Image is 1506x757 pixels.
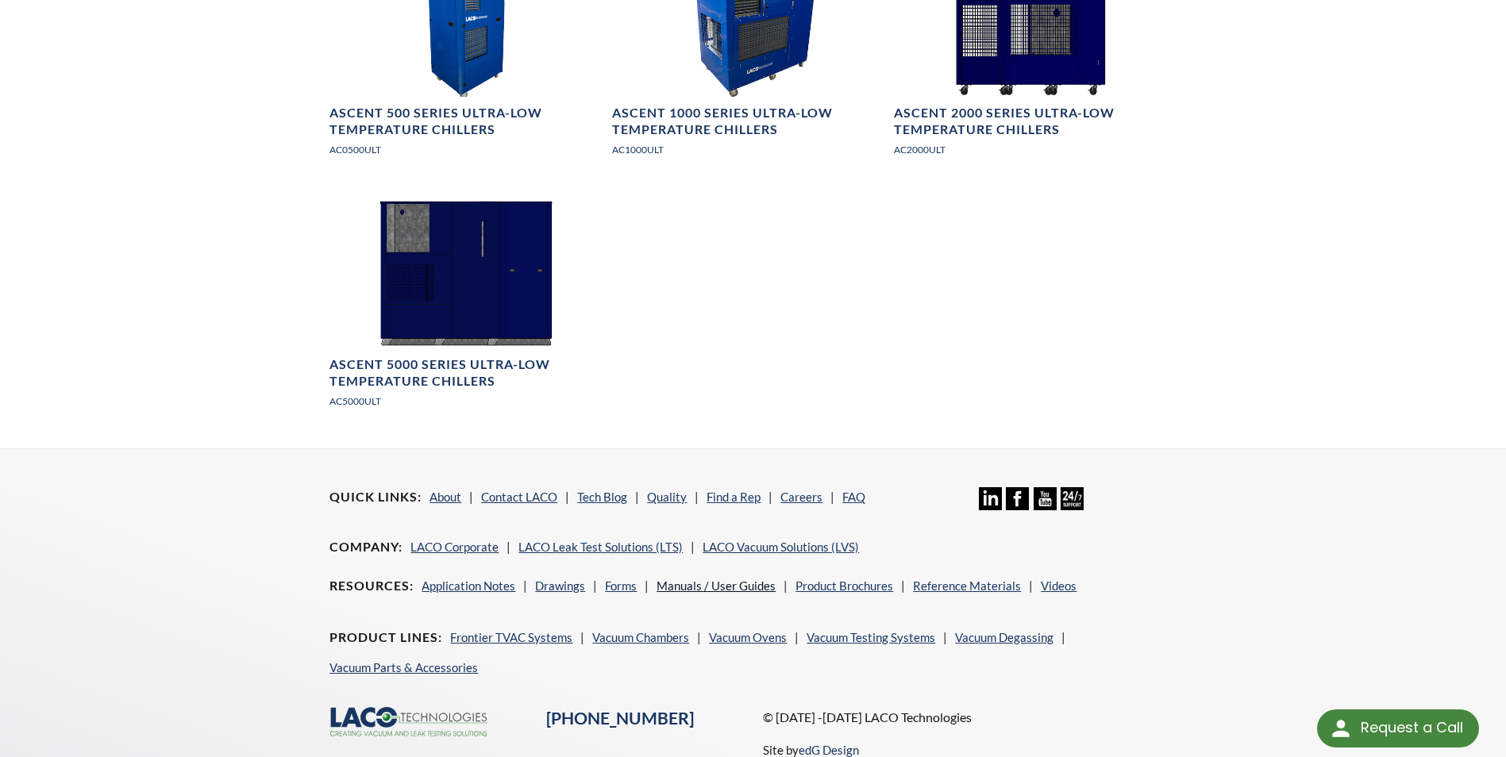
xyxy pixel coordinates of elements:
a: Vacuum Ovens [709,630,787,644]
a: Quality [647,490,687,504]
a: Vacuum Parts & Accessories [329,660,478,674]
a: Ascent Chiller 5000 Series 1Ascent 5000 Series Ultra-Low Temperature ChillersAC5000ULT [329,196,602,422]
a: Careers [780,490,822,504]
a: FAQ [842,490,865,504]
a: Videos [1041,578,1077,593]
h4: Ascent 2000 Series Ultra-Low Temperature Chillers [894,105,1166,138]
a: Vacuum Testing Systems [807,630,935,644]
p: AC5000ULT [329,394,602,409]
a: Manuals / User Guides [657,578,776,593]
a: LACO Leak Test Solutions (LTS) [518,540,683,554]
a: Find a Rep [707,490,761,504]
a: Frontier TVAC Systems [450,630,572,644]
a: Product Brochures [795,578,893,593]
a: About [429,490,461,504]
div: Request a Call [1361,709,1463,746]
a: Forms [605,578,637,593]
h4: Ascent 5000 Series Ultra-Low Temperature Chillers [329,356,602,390]
h4: Quick Links [329,489,422,505]
a: Tech Blog [577,490,627,504]
a: edG Design [799,743,859,757]
img: round button [1328,716,1354,741]
a: [PHONE_NUMBER] [546,708,694,728]
h4: Company [329,539,402,555]
a: Reference Materials [913,578,1021,593]
p: AC2000ULT [894,142,1166,157]
a: Contact LACO [481,490,557,504]
h4: Ascent 1000 Series Ultra-Low Temperature Chillers [612,105,884,138]
a: Vacuum Chambers [592,630,689,644]
a: Application Notes [422,578,515,593]
a: LACO Corporate [410,540,499,554]
p: © [DATE] -[DATE] LACO Technologies [763,707,1177,728]
div: Request a Call [1317,709,1479,747]
img: 24/7 Support Icon [1061,487,1084,510]
a: 24/7 Support [1061,498,1084,513]
h4: Product Lines [329,629,442,646]
p: AC1000ULT [612,142,884,157]
a: Vacuum Degassing [955,630,1053,644]
h4: Ascent 500 Series Ultra-Low Temperature Chillers [329,105,602,138]
p: AC0500ULT [329,142,602,157]
a: LACO Vacuum Solutions (LVS) [703,540,859,554]
h4: Resources [329,578,414,594]
a: Drawings [535,578,585,593]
